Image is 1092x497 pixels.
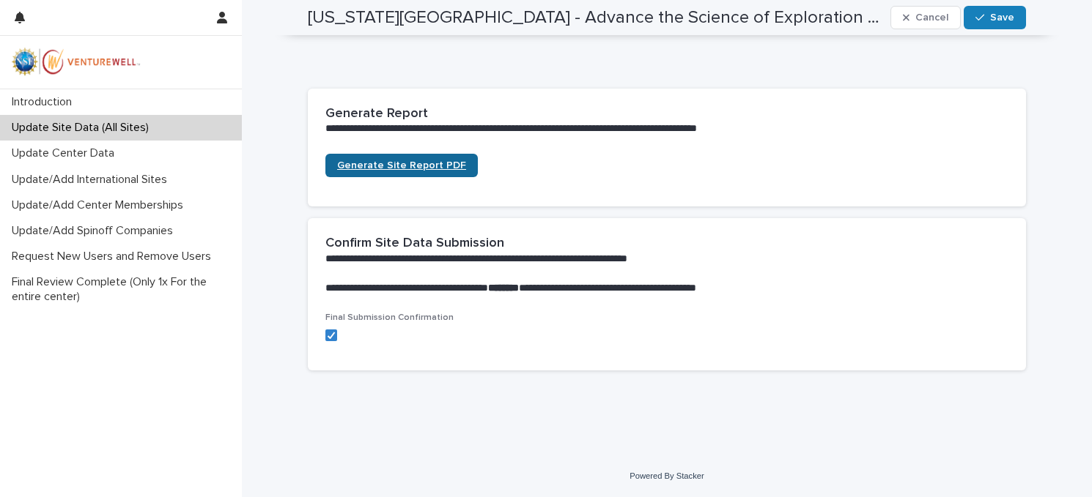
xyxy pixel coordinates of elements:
[630,471,704,480] a: Powered By Stacker
[325,154,478,177] a: Generate Site Report PDF
[990,12,1014,23] span: Save
[12,48,141,77] img: mWhVGmOKROS2pZaMU8FQ
[308,7,885,29] h2: Virginia Polytechnic Institute and State University - Advance the Science of Exploration to Recla...
[325,236,504,252] h2: Confirm Site Data Submission
[964,6,1026,29] button: Save
[6,146,126,160] p: Update Center Data
[6,275,242,303] p: Final Review Complete (Only 1x For the entire center)
[325,106,428,122] h2: Generate Report
[337,160,466,171] span: Generate Site Report PDF
[6,95,84,109] p: Introduction
[6,198,195,212] p: Update/Add Center Memberships
[6,250,223,264] p: Request New Users and Remove Users
[325,313,454,322] span: Final Submission Confirmation
[6,173,179,187] p: Update/Add International Sites
[915,12,948,23] span: Cancel
[6,121,161,135] p: Update Site Data (All Sites)
[6,224,185,238] p: Update/Add Spinoff Companies
[890,6,961,29] button: Cancel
